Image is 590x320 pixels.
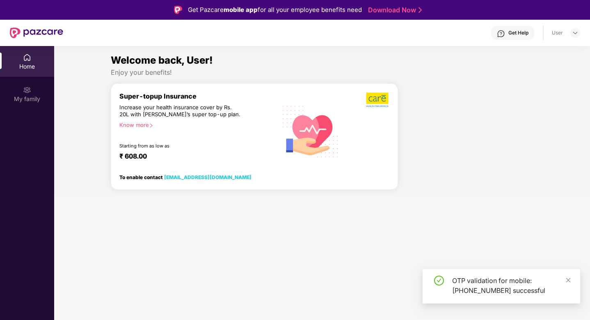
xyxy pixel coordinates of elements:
img: svg+xml;base64,PHN2ZyBpZD0iSG9tZSIgeG1sbnM9Imh0dHA6Ly93d3cudzMub3JnLzIwMDAvc3ZnIiB3aWR0aD0iMjAiIG... [23,53,31,62]
img: svg+xml;base64,PHN2ZyBpZD0iRHJvcGRvd24tMzJ4MzIiIHhtbG5zPSJodHRwOi8vd3d3LnczLm9yZy8yMDAwL3N2ZyIgd2... [572,30,579,36]
img: b5dec4f62d2307b9de63beb79f102df3.png [366,92,389,108]
div: Get Help [508,30,528,36]
span: Welcome back, User! [111,54,213,66]
div: User [552,30,563,36]
img: Stroke [418,6,422,14]
div: To enable contact [119,174,252,180]
div: Enjoy your benefits! [111,68,534,77]
div: OTP validation for mobile: [PHONE_NUMBER] successful [452,276,570,295]
img: svg+xml;base64,PHN2ZyBpZD0iSGVscC0zMngzMiIgeG1sbnM9Imh0dHA6Ly93d3cudzMub3JnLzIwMDAvc3ZnIiB3aWR0aD... [497,30,505,38]
span: close [565,277,571,283]
img: svg+xml;base64,PHN2ZyB3aWR0aD0iMjAiIGhlaWdodD0iMjAiIHZpZXdCb3g9IjAgMCAyMCAyMCIgZmlsbD0ibm9uZSIgeG... [23,86,31,94]
img: svg+xml;base64,PHN2ZyB4bWxucz0iaHR0cDovL3d3dy53My5vcmcvMjAwMC9zdmciIHhtbG5zOnhsaW5rPSJodHRwOi8vd3... [277,97,345,165]
span: check-circle [434,276,444,285]
div: Super-topup Insurance [119,92,277,100]
span: right [149,123,153,128]
div: ₹ 608.00 [119,152,269,162]
div: Know more [119,122,272,127]
div: Increase your health insurance cover by Rs. 20L with [PERSON_NAME]’s super top-up plan. [119,104,242,118]
div: Get Pazcare for all your employee benefits need [188,5,362,15]
a: Download Now [368,6,419,14]
img: Logo [174,6,182,14]
strong: mobile app [224,6,258,14]
div: Starting from as low as [119,143,242,149]
a: [EMAIL_ADDRESS][DOMAIN_NAME] [164,174,252,180]
img: New Pazcare Logo [10,28,63,38]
